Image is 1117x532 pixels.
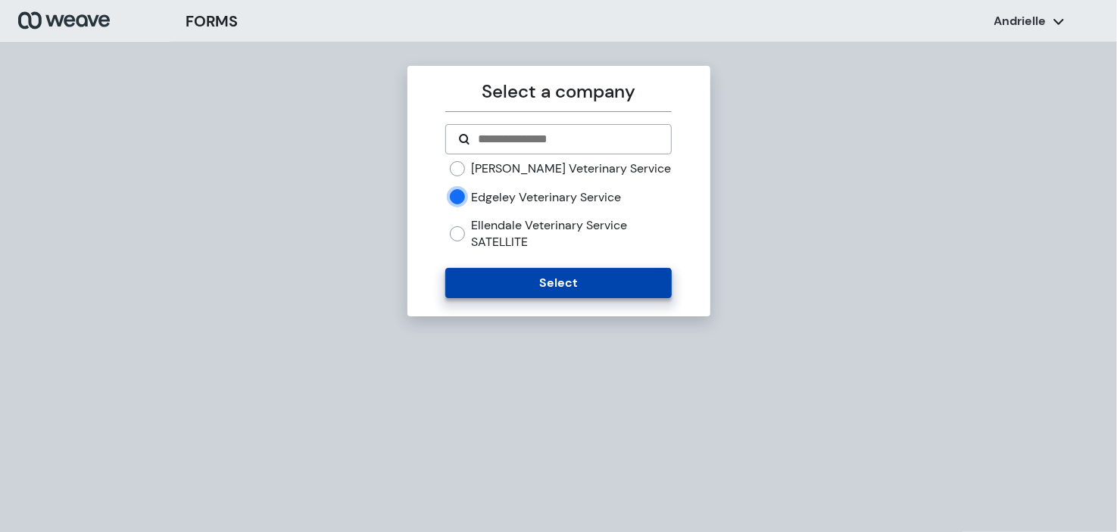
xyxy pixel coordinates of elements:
p: Andrielle [994,13,1047,30]
h3: FORMS [186,10,238,33]
input: Search [476,130,659,148]
label: Edgeley Veterinary Service [471,189,621,206]
label: [PERSON_NAME] Veterinary Service [471,160,671,177]
label: Ellendale Veterinary Service SATELLITE [471,217,672,250]
p: Select a company [445,78,672,105]
button: Select [445,268,672,298]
